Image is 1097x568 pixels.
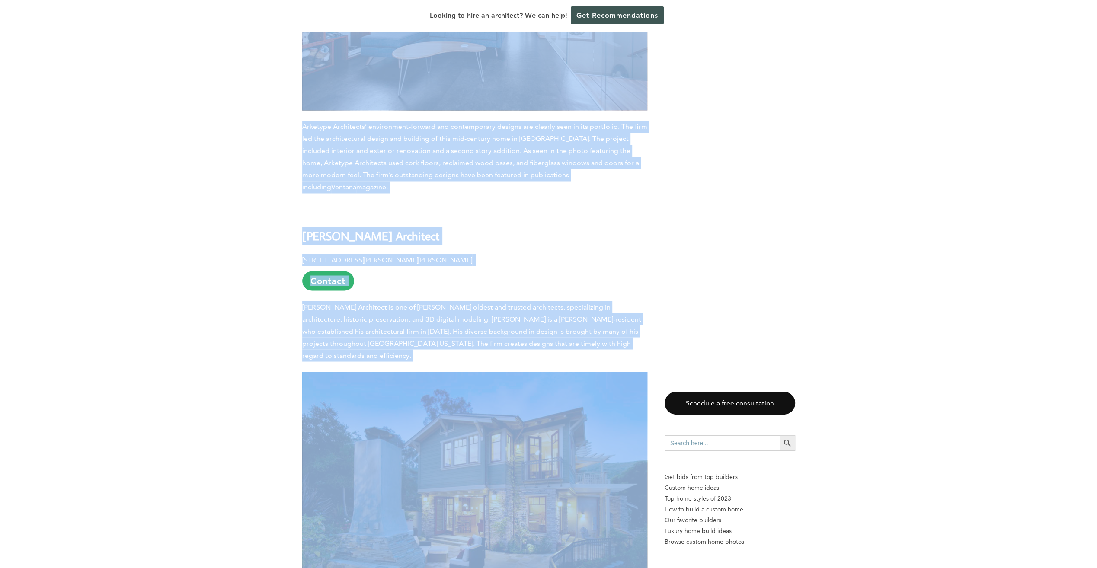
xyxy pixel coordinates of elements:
a: Schedule a free consultation [665,392,795,415]
span: Arketype Architects’ environment-forward and contemporary designs are clearly seen in its portfol... [302,122,647,191]
span: Ventana [331,183,356,191]
a: Luxury home build ideas [665,526,795,536]
p: Get bids from top builders [665,472,795,482]
a: Contact [302,271,354,290]
a: Custom home ideas [665,482,795,493]
b: [PERSON_NAME] Architect [302,228,439,243]
b: [STREET_ADDRESS][PERSON_NAME][PERSON_NAME] [302,255,472,264]
a: How to build a custom home [665,504,795,515]
a: Browse custom home photos [665,536,795,547]
svg: Search [783,438,792,448]
span: magazine. [356,183,388,191]
a: Our favorite builders [665,515,795,526]
iframe: Drift Widget Chat Controller [931,506,1087,558]
a: Get Recommendations [571,6,664,24]
a: Top home styles of 2023 [665,493,795,504]
input: Search here... [665,435,780,451]
span: [PERSON_NAME] Architect is one of [PERSON_NAME] oldest and trusted architects, specializing in ar... [302,303,641,359]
